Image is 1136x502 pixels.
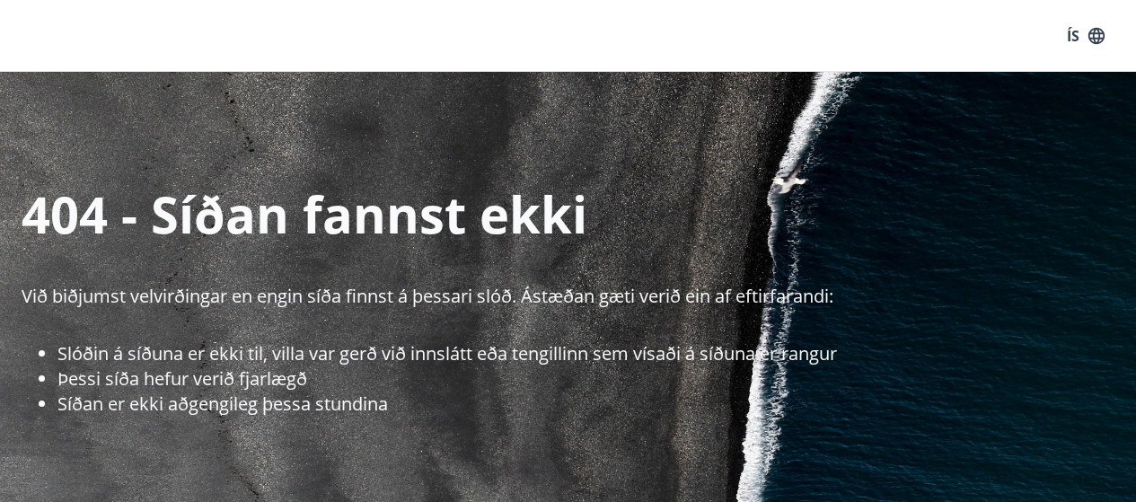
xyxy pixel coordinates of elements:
li: Síðan er ekki aðgengileg þessa stundina [57,392,1136,417]
li: Þessi síða hefur verið fjarlægð [57,366,1136,392]
button: ÍS [1057,20,1114,52]
p: Við biðjumst velvirðingar en engin síða finnst á þessari slóð. Ástæðan gæti verið ein af eftirfar... [22,284,1136,309]
p: 404 - Síðan fannst ekki [22,180,1136,248]
li: Slóðin á síðuna er ekki til, villa var gerð við innslátt eða tengillinn sem vísaði á síðuna er ra... [57,341,1136,366]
